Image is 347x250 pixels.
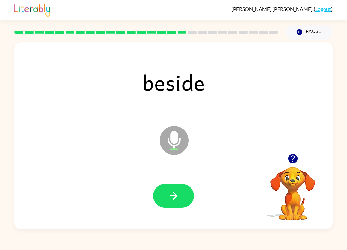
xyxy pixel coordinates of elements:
[261,157,325,221] video: Your browser must support playing .mp4 files to use Literably. Please try using another browser.
[231,6,314,12] span: [PERSON_NAME] [PERSON_NAME]
[286,25,333,40] button: Pause
[133,66,215,99] span: beside
[231,6,333,12] div: ( )
[14,3,50,17] img: Literably
[315,6,331,12] a: Logout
